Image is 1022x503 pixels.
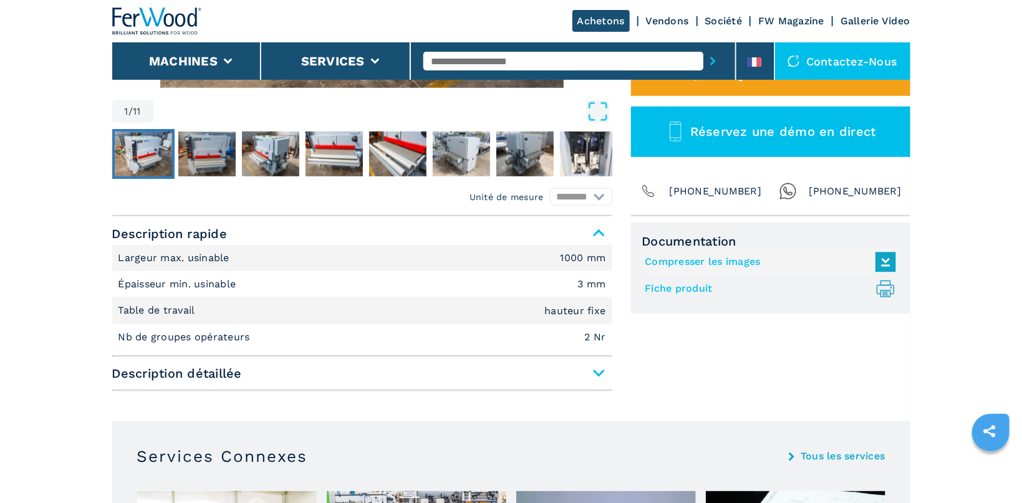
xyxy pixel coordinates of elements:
a: Achetons [572,10,630,32]
a: Vendons [646,15,689,27]
img: 3063d0b06a8877f51b41fd5e5fec1da6 [115,132,172,176]
img: Whatsapp [779,183,797,200]
em: 2 Nr [585,332,606,342]
a: Compresser les images [645,252,890,272]
button: Go to Slide 8 [557,129,620,179]
a: Tous les services [801,451,885,461]
em: Unité de mesure [470,191,544,203]
a: Société [705,15,743,27]
a: FW Magazine [758,15,824,27]
em: 3 mm [578,279,606,289]
span: Description détaillée [112,362,612,385]
button: Go to Slide 1 [112,129,175,179]
img: Contactez-nous [788,55,800,67]
span: / [128,107,133,117]
span: [PHONE_NUMBER] [670,183,762,200]
button: Go to Slide 3 [239,129,302,179]
img: 02aae42cd5ee54d7b0ce3464514fb605 [369,132,427,176]
p: Largeur max. usinable [118,251,233,265]
span: 11 [133,107,141,117]
img: 8f6a8160ae933b256c3b47852f9b49d4 [242,132,299,176]
a: Fiche produit [645,279,890,299]
img: 75b1b731895b2c2967591bc434313e32 [306,132,363,176]
button: Services [301,54,365,69]
a: sharethis [974,416,1005,447]
p: Nb de groupes opérateurs [118,330,253,344]
button: Machines [149,54,218,69]
span: Documentation [642,234,899,249]
button: Go to Slide 7 [494,129,556,179]
em: 1000 mm [561,253,606,263]
span: [PHONE_NUMBER] [809,183,902,200]
button: Go to Slide 6 [430,129,493,179]
button: Go to Slide 2 [176,129,238,179]
iframe: Chat [969,447,1013,494]
img: Ferwood [112,7,202,35]
span: Réservez une démo en direct [690,124,876,139]
div: Description rapide [112,245,612,351]
button: Réservez une démo en direct [631,107,910,157]
button: Open Fullscreen [157,100,609,123]
img: df1e208f74ad7f49b7b4391d61e70a59 [496,132,554,176]
img: ac0e0ad145cd2ac755f17dc3a374ce04 [178,132,236,176]
div: Contactez-nous [775,42,910,80]
span: Description rapide [112,223,612,245]
img: 96ae6c6f727d5fa29dfe71646b5ea39e [560,132,617,176]
p: Table de travail [118,304,198,317]
img: 796c224c47c8fcefc0eb2d0aa0cb33dc [433,132,490,176]
img: Phone [640,183,657,200]
nav: Thumbnail Navigation [112,129,612,179]
span: 1 [125,107,128,117]
p: Épaisseur min. usinable [118,277,239,291]
button: Go to Slide 5 [367,129,429,179]
em: hauteur fixe [545,306,606,316]
button: submit-button [703,47,723,75]
a: Gallerie Video [841,15,910,27]
button: Go to Slide 4 [303,129,365,179]
h3: Services Connexes [137,446,308,466]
